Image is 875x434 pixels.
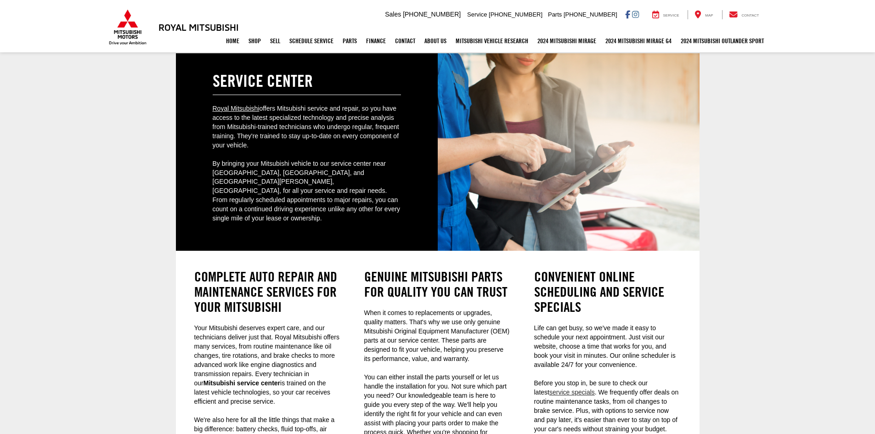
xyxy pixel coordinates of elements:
[244,29,265,52] a: Shop
[338,29,361,52] a: Parts: Opens in a new tab
[549,389,595,396] a: service specials
[534,269,681,315] h2: Convenient Online Scheduling and Service Specials
[451,29,533,52] a: Mitsubishi Vehicle Research
[361,29,390,52] a: Finance
[285,29,338,52] a: Schedule Service: Opens in a new tab
[663,13,679,17] span: Service
[438,53,700,251] img: Service Center
[203,379,280,387] strong: Mitsubishi service center
[213,72,401,90] h1: Service Center
[194,269,341,315] h2: Complete Auto Repair and Maintenance Services for Your Mitsubishi
[265,29,285,52] a: Sell
[688,10,720,19] a: Map
[548,11,562,18] span: Parts
[676,29,768,52] a: 2024 Mitsubishi Outlander SPORT
[533,29,601,52] a: 2024 Mitsubishi Mirage
[420,29,451,52] a: About Us
[489,11,542,18] span: [PHONE_NUMBER]
[625,11,630,18] a: Facebook: Click to visit our Facebook page
[722,10,766,19] a: Contact
[390,29,420,52] a: Contact
[194,324,341,406] p: Your Mitsubishi deserves expert care, and our technicians deliver just that. Royal Mitsubishi off...
[601,29,676,52] a: 2024 Mitsubishi Mirage G4
[158,22,239,32] h3: Royal Mitsubishi
[705,13,713,17] span: Map
[364,269,511,299] h2: Genuine Mitsubishi Parts for Quality You Can Trust
[467,11,487,18] span: Service
[564,11,617,18] span: [PHONE_NUMBER]
[213,159,401,224] p: By bringing your Mitsubishi vehicle to our service center near [GEOGRAPHIC_DATA], [GEOGRAPHIC_DAT...
[741,13,759,17] span: Contact
[632,11,639,18] a: Instagram: Click to visit our Instagram page
[645,10,686,19] a: Service
[385,11,401,18] span: Sales
[534,379,681,434] p: Before you stop in, be sure to check our latest . We frequently offer deals on routine maintenanc...
[107,9,148,45] img: Mitsubishi
[534,324,681,370] p: Life can get busy, so we've made it easy to schedule your next appointment. Just visit our websit...
[221,29,244,52] a: Home
[364,309,511,364] p: When it comes to replacements or upgrades, quality matters. That's why we use only genuine Mitsub...
[403,11,461,18] span: [PHONE_NUMBER]
[213,105,260,112] a: Royal Mitsubishi
[213,104,401,150] p: offers Mitsubishi service and repair, so you have access to the latest specialized technology and...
